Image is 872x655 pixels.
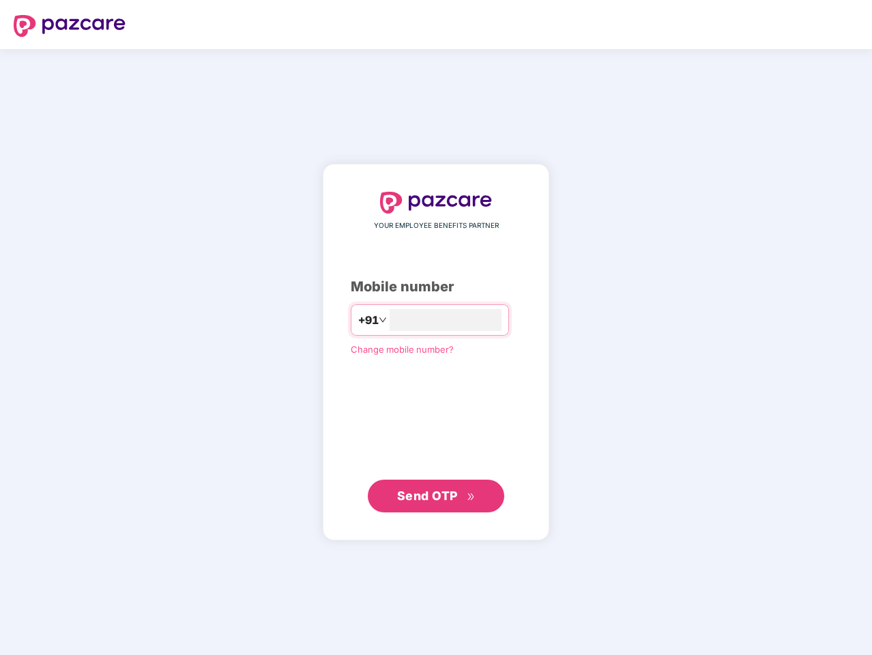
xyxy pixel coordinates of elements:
[379,316,387,324] span: down
[397,489,458,503] span: Send OTP
[368,480,504,512] button: Send OTPdouble-right
[14,15,126,37] img: logo
[467,493,476,501] span: double-right
[351,276,521,297] div: Mobile number
[351,344,454,355] a: Change mobile number?
[374,220,499,231] span: YOUR EMPLOYEE BENEFITS PARTNER
[380,192,492,214] img: logo
[358,312,379,329] span: +91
